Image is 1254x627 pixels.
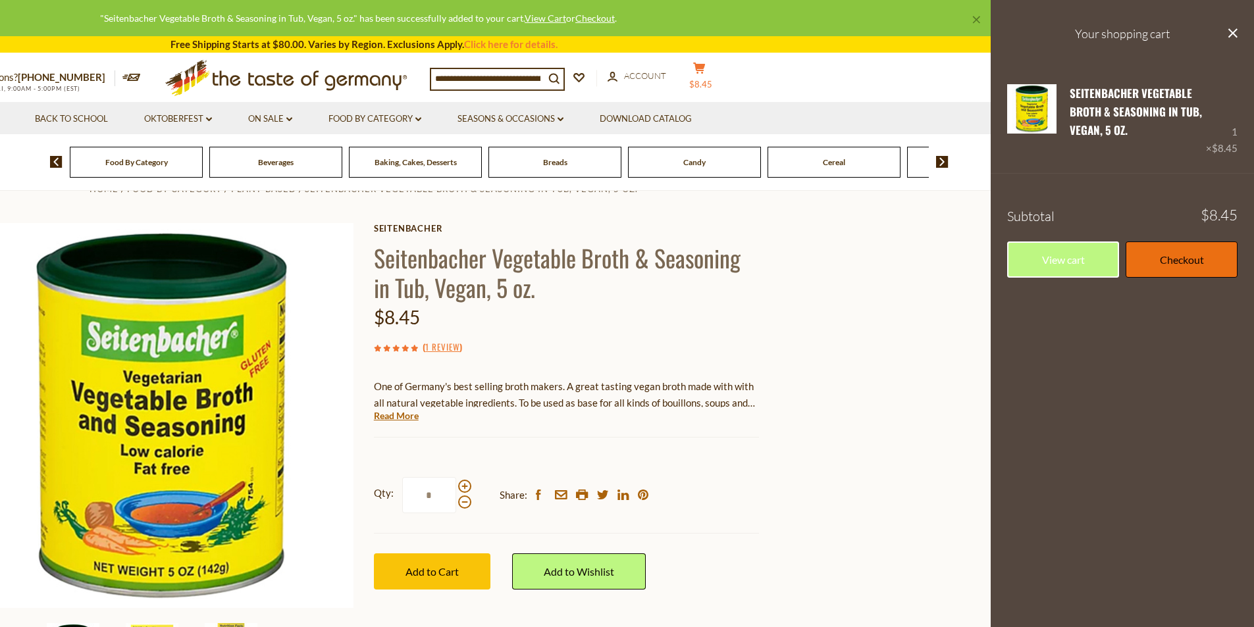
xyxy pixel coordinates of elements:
a: × [972,16,980,24]
img: next arrow [936,156,949,168]
span: $8.45 [1212,142,1238,154]
a: Beverages [258,157,294,167]
h1: Seitenbacher Vegetable Broth & Seasoning in Tub, Vegan, 5 oz. [374,243,759,302]
a: 1 Review [425,340,459,355]
a: Download Catalog [600,112,692,126]
a: Checkout [1126,241,1238,278]
a: Seitenbacher Vegetable Broth & Seasoning in Tub, Vegan, 5 oz. [1070,85,1202,139]
span: $8.45 [1201,208,1238,222]
a: Food By Category [105,157,168,167]
a: On Sale [248,112,292,126]
input: Qty: [402,477,456,513]
a: Back to School [35,112,108,126]
span: Subtotal [1007,208,1055,224]
p: One of Germany's best selling broth makers. A great tasting vegan broth made with with all natura... [374,378,759,411]
span: $8.45 [374,306,420,328]
a: View cart [1007,241,1119,278]
a: [PHONE_NUMBER] [18,71,105,83]
a: Seitenbacher [374,223,759,234]
span: $8.45 [689,79,712,89]
span: Share: [500,487,527,503]
a: Cereal [823,157,845,167]
a: Checkout [575,13,615,24]
a: Read More [374,409,419,422]
a: Seitenbacher Vegetable Broth & Seasoning in Tub, Vegan, 5 oz. [1007,84,1057,157]
a: Add to Wishlist [512,553,646,589]
span: Add to Cart [405,565,459,578]
a: Breads [543,157,567,167]
a: View Cart [525,13,566,24]
a: Oktoberfest [144,112,212,126]
span: Account [624,70,666,81]
button: $8.45 [680,62,719,95]
button: Add to Cart [374,553,490,589]
a: Baking, Cakes, Desserts [375,157,457,167]
img: Seitenbacher Vegetable Broth & Seasoning in Tub, Vegan, 5 oz. [1007,84,1057,134]
a: Food By Category [328,112,421,126]
a: Candy [683,157,706,167]
a: Account [608,69,666,84]
span: ( ) [423,340,462,353]
div: 1 × [1206,84,1238,157]
strong: Qty: [374,485,394,501]
a: Seasons & Occasions [457,112,563,126]
a: Click here for details. [464,38,558,50]
img: previous arrow [50,156,63,168]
